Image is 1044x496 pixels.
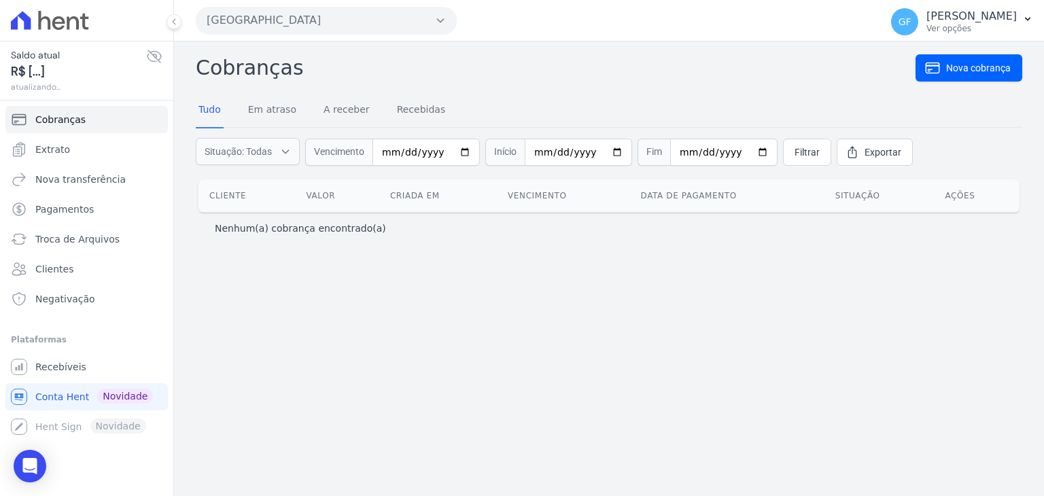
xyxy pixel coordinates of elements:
span: Clientes [35,262,73,276]
a: Recebíveis [5,353,168,380]
a: A receber [321,93,372,128]
button: Situação: Todas [196,138,300,165]
span: GF [899,17,911,26]
span: Fim [638,139,670,166]
span: Novidade [97,389,153,404]
a: Pagamentos [5,196,168,223]
h2: Cobranças [196,52,916,83]
th: Vencimento [497,179,630,212]
th: Situação [824,179,935,212]
p: [PERSON_NAME] [926,10,1017,23]
span: Situação: Todas [205,145,272,158]
span: Conta Hent [35,390,89,404]
a: Exportar [837,139,913,166]
a: Filtrar [783,139,831,166]
a: Tudo [196,93,224,128]
button: GF [PERSON_NAME] Ver opções [880,3,1044,41]
span: Vencimento [305,139,372,166]
span: Extrato [35,143,70,156]
th: Criada em [379,179,497,212]
a: Em atraso [245,93,299,128]
a: Troca de Arquivos [5,226,168,253]
span: Saldo atual [11,48,146,63]
th: Ações [934,179,1020,212]
a: Negativação [5,285,168,313]
span: Troca de Arquivos [35,232,120,246]
span: R$ [...] [11,63,146,81]
th: Cliente [198,179,296,212]
th: Valor [296,179,379,212]
th: Data de pagamento [630,179,824,212]
span: Pagamentos [35,202,94,216]
span: Exportar [865,145,901,159]
span: atualizando... [11,81,146,93]
span: Nova cobrança [946,61,1011,75]
p: Ver opções [926,23,1017,34]
span: Filtrar [795,145,820,159]
span: Cobranças [35,113,86,126]
p: Nenhum(a) cobrança encontrado(a) [215,222,386,235]
a: Extrato [5,136,168,163]
span: Negativação [35,292,95,306]
span: Recebíveis [35,360,86,374]
div: Open Intercom Messenger [14,450,46,482]
a: Nova cobrança [916,54,1022,82]
span: Nova transferência [35,173,126,186]
div: Plataformas [11,332,162,348]
a: Conta Hent Novidade [5,383,168,410]
a: Cobranças [5,106,168,133]
a: Nova transferência [5,166,168,193]
a: Clientes [5,255,168,283]
button: [GEOGRAPHIC_DATA] [196,7,457,34]
a: Recebidas [394,93,449,128]
nav: Sidebar [11,106,162,440]
span: Início [485,139,525,166]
